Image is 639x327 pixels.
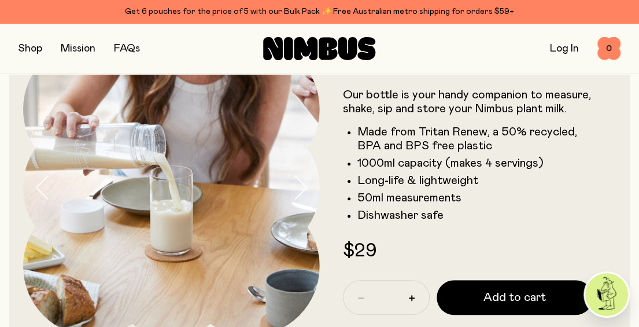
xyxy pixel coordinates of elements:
[343,88,593,116] p: Our bottle is your handy companion to measure, shake, sip and store your Nimbus plant milk.
[357,125,593,153] li: Made from Tritan Renew, a 50% recycled, BPA and BPS free plastic
[357,191,593,205] li: 50ml measurements
[114,43,140,54] a: FAQs
[483,289,546,306] span: Add to cart
[597,37,620,60] button: 0
[357,156,593,170] li: 1000ml capacity (makes 4 servings)
[550,43,579,54] a: Log In
[357,174,593,188] li: Long-life & lightweight
[343,242,376,260] span: $29
[19,5,620,19] div: Get 6 pouches for the price of 5 with our Bulk Pack ✨ Free Australian metro shipping for orders $59+
[61,43,95,54] a: Mission
[585,273,628,316] img: agent
[357,208,593,222] li: Dishwasher safe
[437,280,593,315] button: Add to cart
